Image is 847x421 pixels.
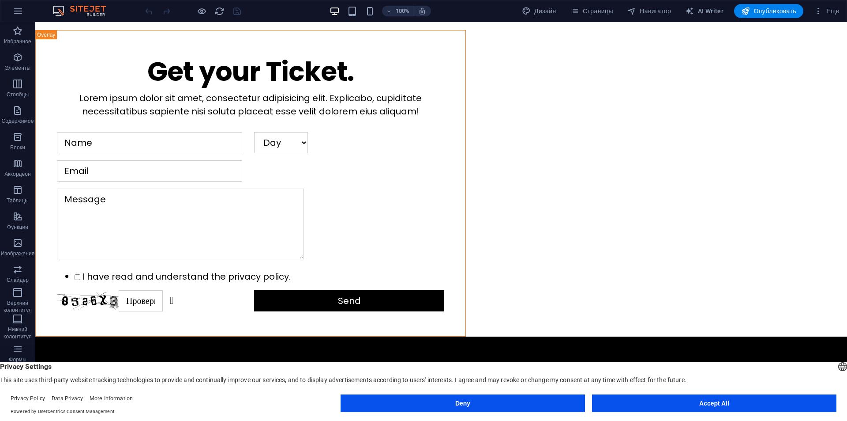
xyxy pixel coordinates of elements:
[7,224,28,231] p: Функции
[627,7,671,15] span: Навигатор
[518,4,560,18] div: Дизайн (Ctrl+Alt+Y)
[567,4,617,18] button: Страницы
[51,6,117,16] img: Editor Logo
[522,7,556,15] span: Дизайн
[814,7,840,15] span: Еще
[5,64,30,72] p: Элементы
[7,91,29,98] p: Столбцы
[1,250,35,257] p: Изображения
[4,171,31,178] p: Аккордеон
[570,7,613,15] span: Страницы
[518,4,560,18] button: Дизайн
[7,197,29,204] p: Таблицы
[9,356,26,363] p: Формы
[741,7,796,15] span: Опубликовать
[4,38,31,45] p: Избранное
[734,4,803,18] button: Опубликовать
[7,277,29,284] p: Слайдер
[682,4,727,18] button: AI Writer
[395,6,409,16] h6: 100%
[214,6,225,16] button: reload
[382,6,413,16] button: 100%
[418,7,426,15] i: При изменении размера уровень масштабирования подстраивается автоматически в соответствии с выбра...
[10,144,25,151] p: Блоки
[214,6,225,16] i: Перезагрузить страницу
[810,4,843,18] button: Еще
[2,118,34,125] p: Содержимое
[624,4,675,18] button: Навигатор
[196,6,207,16] button: Нажмите здесь, чтобы выйти из режима предварительного просмотра и продолжить редактирование
[685,7,723,15] span: AI Writer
